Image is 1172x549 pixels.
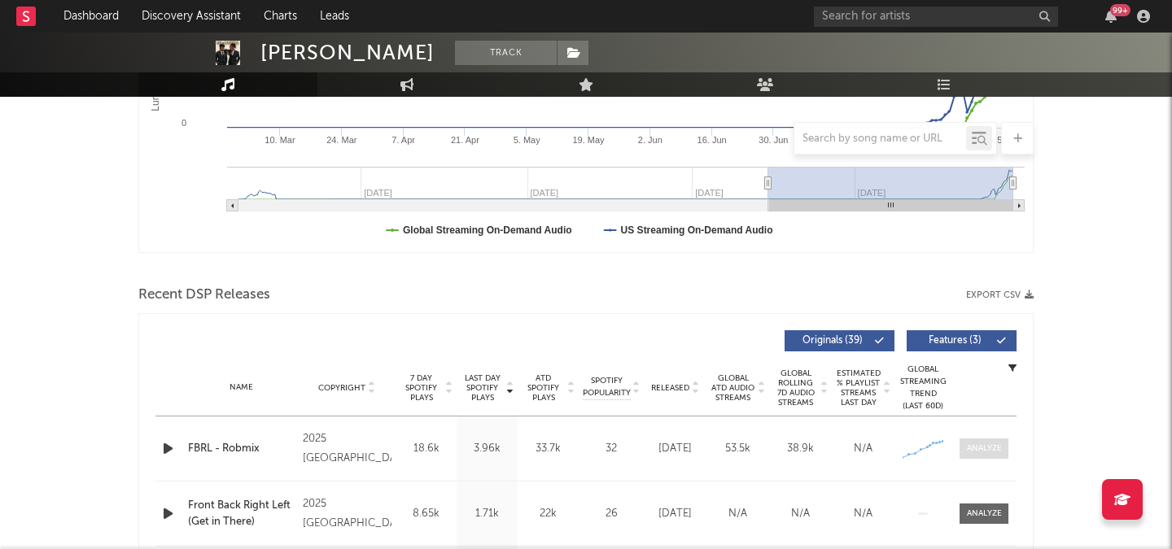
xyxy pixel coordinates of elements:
button: Track [455,41,557,65]
div: 33.7k [522,441,575,457]
text: Luminate Daily Streams [150,7,161,111]
div: Name [188,381,295,394]
div: 8.65k [400,506,453,522]
div: N/A [711,506,765,522]
div: 32 [583,441,640,457]
div: N/A [836,506,890,522]
span: Recent DSP Releases [138,285,270,305]
div: 1.71k [461,506,514,522]
span: Global Rolling 7D Audio Streams [773,368,818,407]
div: 26 [583,506,640,522]
span: ATD Spotify Plays [522,373,565,403]
span: 7 Day Spotify Plays [400,373,443,403]
a: FBRL - Robmix [188,441,295,457]
span: Last Day Spotify Plays [461,373,504,403]
div: [DATE] [648,506,702,522]
div: 53.5k [711,441,765,457]
div: [PERSON_NAME] [260,41,435,65]
button: Export CSV [966,290,1034,300]
button: Features(3) [907,330,1017,351]
span: Released [651,383,689,393]
div: 2025 [GEOGRAPHIC_DATA] [303,495,391,534]
div: 99 + [1110,4,1130,16]
button: Originals(39) [785,330,894,351]
div: [DATE] [648,441,702,457]
text: 0 [181,118,186,128]
div: 22k [522,506,575,522]
span: Spotify Popularity [583,375,631,399]
text: Global Streaming On-Demand Audio [403,224,572,236]
div: N/A [773,506,828,522]
text: US Streaming On-Demand Audio [621,224,773,236]
span: Originals ( 39 ) [795,336,870,346]
span: Copyright [318,383,365,393]
input: Search for artists [814,7,1058,27]
a: Front Back Right Left (Get in There) [188,498,295,529]
div: 3.96k [461,441,514,457]
span: Estimated % Playlist Streams Last Day [836,368,881,407]
div: 18.6k [400,441,453,457]
div: 2025 [GEOGRAPHIC_DATA] [303,429,391,468]
input: Search by song name or URL [794,133,966,146]
div: N/A [836,441,890,457]
div: Global Streaming Trend (Last 60D) [899,364,947,412]
button: 99+ [1105,10,1117,23]
span: Features ( 3 ) [917,336,992,346]
div: 38.9k [773,441,828,457]
span: Global ATD Audio Streams [711,373,755,403]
